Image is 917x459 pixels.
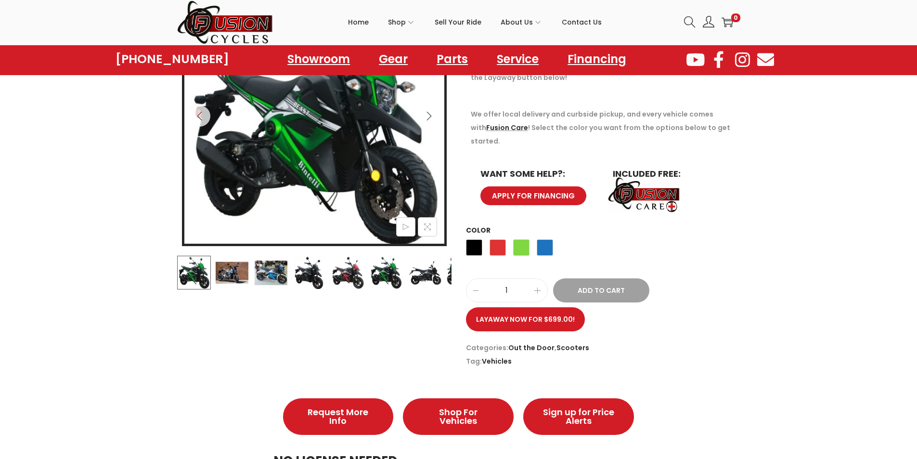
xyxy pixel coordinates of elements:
span: APPLY FOR FINANCING [492,192,575,199]
h6: WANT SOME HELP?: [480,170,594,178]
a: Scooters [556,343,589,353]
a: Shop [388,0,415,44]
a: Parts [427,48,478,70]
span: Sell Your Ride [435,10,481,34]
img: Product image [331,256,364,289]
span: Sign up for Price Alerts [542,408,615,425]
img: Product image [177,256,210,289]
nav: Primary navigation [273,0,677,44]
a: Sell Your Ride [435,0,481,44]
span: Categories: , [466,341,740,354]
a: [PHONE_NUMBER] [116,52,229,66]
h6: INCLUDED FREE: [613,170,726,178]
span: Contact Us [562,10,602,34]
img: Product image [215,256,249,289]
a: Shop For Vehicles [403,398,514,435]
span: Shop [388,10,406,34]
a: Layaway now for $699.00! [466,307,585,331]
span: Shop For Vehicles [422,408,494,425]
input: Product quantity [466,284,547,297]
a: Request More Info [283,398,394,435]
button: Previous [189,105,210,127]
a: Gear [369,48,417,70]
span: Tag: [466,354,740,368]
a: Out the Door [508,343,555,353]
p: We offer local delivery and curbside pickup, and every vehicle comes with ! Select the color you ... [471,107,736,148]
span: Home [348,10,369,34]
a: Service [487,48,548,70]
a: Sign up for Price Alerts [523,398,634,435]
a: Showroom [278,48,360,70]
nav: Menu [278,48,636,70]
img: Product image [446,256,480,289]
button: Add to Cart [553,278,649,302]
img: Product image [369,256,403,289]
a: 0 [722,16,733,28]
a: Fusion Care [486,123,528,132]
img: Product image [254,256,287,289]
button: Next [418,105,439,127]
a: APPLY FOR FINANCING [480,186,586,205]
span: About Us [501,10,533,34]
a: Home [348,0,369,44]
img: Product image [292,256,326,289]
a: Financing [558,48,636,70]
span: Request More Info [302,408,375,425]
img: Product image [408,256,441,289]
a: About Us [501,0,542,44]
a: Vehicles [482,356,512,366]
label: Color [466,225,491,235]
a: Contact Us [562,0,602,44]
